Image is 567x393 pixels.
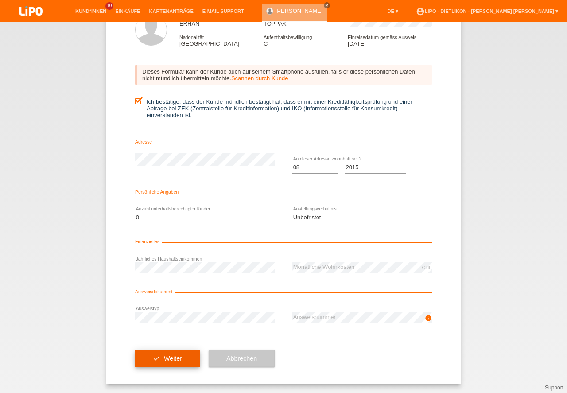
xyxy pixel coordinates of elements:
i: account_circle [416,7,425,16]
a: info [425,317,432,323]
span: Weiter [164,355,182,362]
span: Adresse [135,140,154,144]
span: Nationalität [179,35,204,40]
div: [GEOGRAPHIC_DATA] [179,34,264,47]
a: E-Mail Support [198,8,249,14]
a: LIPO pay [9,18,53,25]
span: Ausweisdokument [135,289,175,294]
span: Abbrechen [226,355,257,362]
div: Dieses Formular kann der Kunde auch auf seinem Smartphone ausfüllen, falls er diese persönlichen ... [135,65,432,85]
a: Scannen durch Kunde [231,75,288,82]
button: Abbrechen [209,350,275,367]
div: CHF [422,265,432,270]
span: Persönliche Angaben [135,190,181,195]
a: Kartenanträge [145,8,198,14]
a: Support [545,385,563,391]
i: info [425,315,432,322]
label: Ich bestätige, dass der Kunde mündlich bestätigt hat, dass er mit einer Kreditfähigkeitsprüfung u... [135,98,432,118]
i: check [153,355,160,362]
span: Einreisedatum gemäss Ausweis [348,35,416,40]
a: [PERSON_NAME] [276,8,323,14]
a: account_circleLIPO - Dietlikon - [PERSON_NAME] [PERSON_NAME] ▾ [412,8,563,14]
button: check Weiter [135,350,200,367]
span: Finanzielles [135,239,162,244]
a: close [324,2,330,8]
span: 10 [105,2,113,10]
div: [DATE] [348,34,432,47]
a: Einkäufe [111,8,144,14]
i: close [325,3,329,8]
a: Kund*innen [71,8,111,14]
a: DE ▾ [383,8,402,14]
div: C [264,34,348,47]
span: Aufenthaltsbewilligung [264,35,312,40]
